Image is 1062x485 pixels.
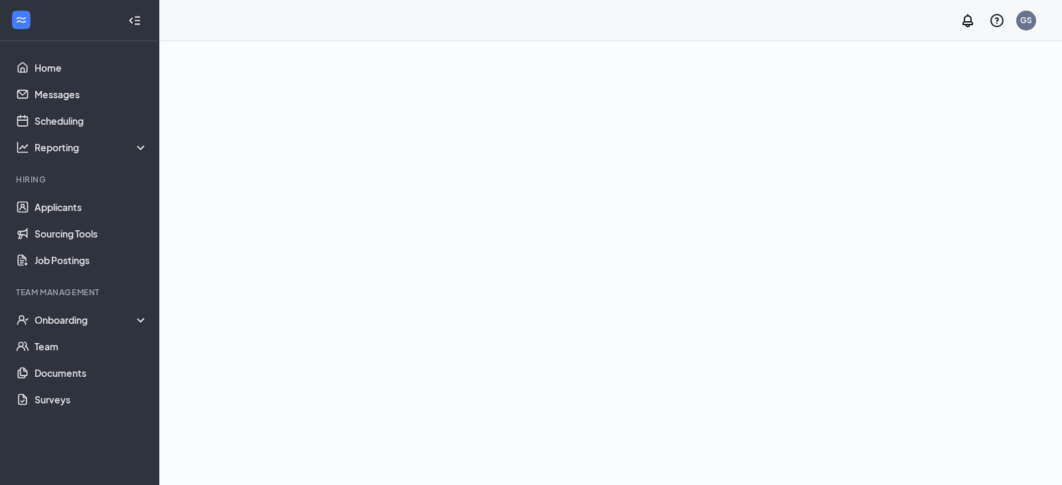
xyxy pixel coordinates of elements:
a: Team [35,333,148,360]
div: Team Management [16,287,145,298]
svg: Analysis [16,141,29,154]
svg: QuestionInfo [989,13,1005,29]
svg: Collapse [128,14,141,27]
a: Sourcing Tools [35,220,148,247]
a: Applicants [35,194,148,220]
svg: WorkstreamLogo [15,13,28,27]
div: GS [1020,15,1032,26]
a: Surveys [35,386,148,413]
div: Reporting [35,141,149,154]
a: Home [35,54,148,81]
a: Scheduling [35,107,148,134]
svg: UserCheck [16,313,29,326]
svg: Notifications [960,13,976,29]
a: Job Postings [35,247,148,273]
div: Hiring [16,174,145,185]
a: Messages [35,81,148,107]
div: Onboarding [35,313,149,326]
a: Documents [35,360,148,386]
